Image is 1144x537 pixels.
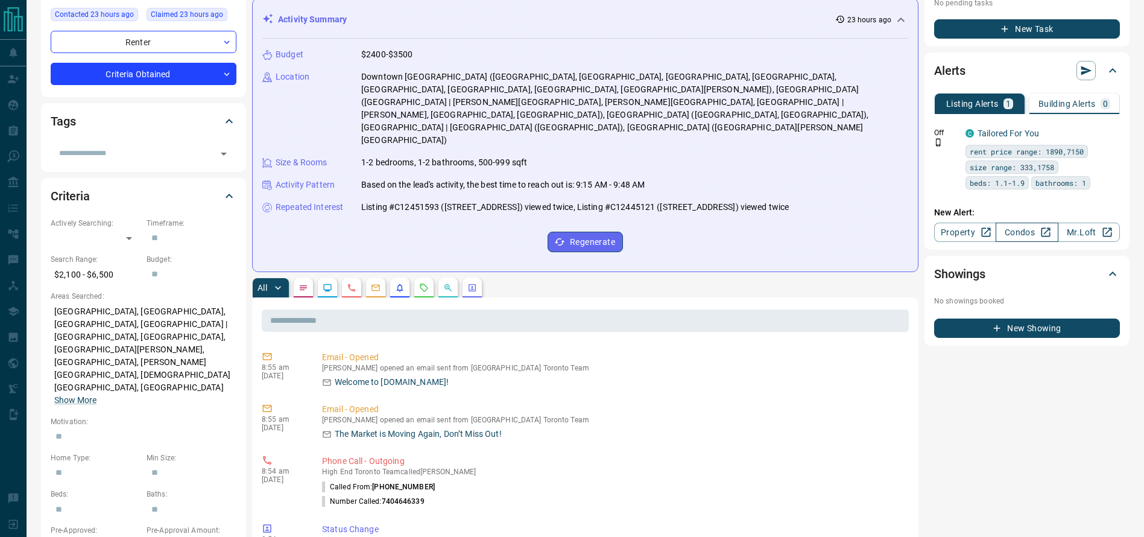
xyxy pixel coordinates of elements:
[934,296,1120,307] p: No showings booked
[361,48,412,61] p: $2400-$3500
[1006,100,1011,108] p: 1
[322,364,904,372] p: [PERSON_NAME] opened an email sent from [GEOGRAPHIC_DATA] Toronto Team
[1038,100,1096,108] p: Building Alerts
[51,453,141,463] p: Home Type:
[147,453,236,463] p: Min Size:
[970,145,1084,157] span: rent price range: 1890,7150
[51,112,75,131] h2: Tags
[276,71,309,83] p: Location
[276,201,343,214] p: Repeated Interest
[51,489,141,500] p: Beds:
[996,223,1058,242] a: Condos
[51,525,141,536] p: Pre-Approved:
[51,254,141,265] p: Search Range:
[361,156,527,169] p: 1-2 bedrooms, 1-2 bathrooms, 500-999 sqft
[335,428,502,440] p: The Market is Moving Again, Don’t Miss Out!
[51,107,236,136] div: Tags
[934,319,1120,338] button: New Showing
[970,161,1054,173] span: size range: 333,1758
[51,31,236,53] div: Renter
[970,177,1025,189] span: beds: 1.1-1.9
[419,283,429,293] svg: Requests
[1035,177,1086,189] span: bathrooms: 1
[382,497,425,506] span: 7404646339
[934,223,996,242] a: Property
[978,129,1039,138] a: Tailored For You
[934,56,1120,85] div: Alerts
[934,206,1120,219] p: New Alert:
[262,363,304,372] p: 8:55 am
[276,179,335,191] p: Activity Pattern
[322,416,904,424] p: [PERSON_NAME] opened an email sent from [GEOGRAPHIC_DATA] Toronto Team
[934,259,1120,288] div: Showings
[934,264,985,284] h2: Showings
[147,8,236,25] div: Sun Oct 12 2025
[51,265,141,285] p: $2,100 - $6,500
[51,63,236,85] div: Criteria Obtained
[847,14,891,25] p: 23 hours ago
[371,283,381,293] svg: Emails
[322,455,904,468] p: Phone Call - Outgoing
[467,283,477,293] svg: Agent Actions
[299,283,308,293] svg: Notes
[322,481,435,492] p: Called From:
[347,283,356,293] svg: Calls
[278,13,347,26] p: Activity Summary
[151,8,223,21] span: Claimed 23 hours ago
[1058,223,1120,242] a: Mr.Loft
[322,403,904,416] p: Email - Opened
[548,232,623,252] button: Regenerate
[361,179,645,191] p: Based on the lead's activity, the best time to reach out is: 9:15 AM - 9:48 AM
[322,468,904,476] p: High End Toronto Team called [PERSON_NAME]
[276,48,303,61] p: Budget
[51,291,236,302] p: Areas Searched:
[322,496,425,507] p: Number Called:
[55,8,134,21] span: Contacted 23 hours ago
[147,489,236,500] p: Baths:
[258,284,267,292] p: All
[443,283,453,293] svg: Opportunities
[361,71,908,147] p: Downtown [GEOGRAPHIC_DATA] ([GEOGRAPHIC_DATA], [GEOGRAPHIC_DATA], [GEOGRAPHIC_DATA], [GEOGRAPHIC_...
[147,218,236,229] p: Timeframe:
[934,61,965,80] h2: Alerts
[262,372,304,380] p: [DATE]
[147,254,236,265] p: Budget:
[322,351,904,364] p: Email - Opened
[934,138,943,147] svg: Push Notification Only
[262,415,304,424] p: 8:55 am
[323,283,332,293] svg: Lead Browsing Activity
[322,523,904,536] p: Status Change
[51,302,236,410] p: [GEOGRAPHIC_DATA], [GEOGRAPHIC_DATA], [GEOGRAPHIC_DATA], [GEOGRAPHIC_DATA] | [GEOGRAPHIC_DATA], [...
[335,376,449,389] p: Welcome to [DOMAIN_NAME]!
[262,8,908,31] div: Activity Summary23 hours ago
[361,201,789,214] p: Listing #C12451593 ([STREET_ADDRESS]) viewed twice, Listing #C12445121 ([STREET_ADDRESS]) viewed ...
[51,416,236,427] p: Motivation:
[276,156,327,169] p: Size & Rooms
[372,483,435,491] span: [PHONE_NUMBER]
[1103,100,1108,108] p: 0
[395,283,405,293] svg: Listing Alerts
[934,127,958,138] p: Off
[54,394,96,407] button: Show More
[51,182,236,211] div: Criteria
[965,129,974,138] div: condos.ca
[147,525,236,536] p: Pre-Approval Amount:
[934,19,1120,39] button: New Task
[51,8,141,25] div: Sun Oct 12 2025
[215,145,232,162] button: Open
[262,424,304,432] p: [DATE]
[946,100,999,108] p: Listing Alerts
[51,186,90,206] h2: Criteria
[262,467,304,475] p: 8:54 am
[51,218,141,229] p: Actively Searching:
[262,475,304,484] p: [DATE]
